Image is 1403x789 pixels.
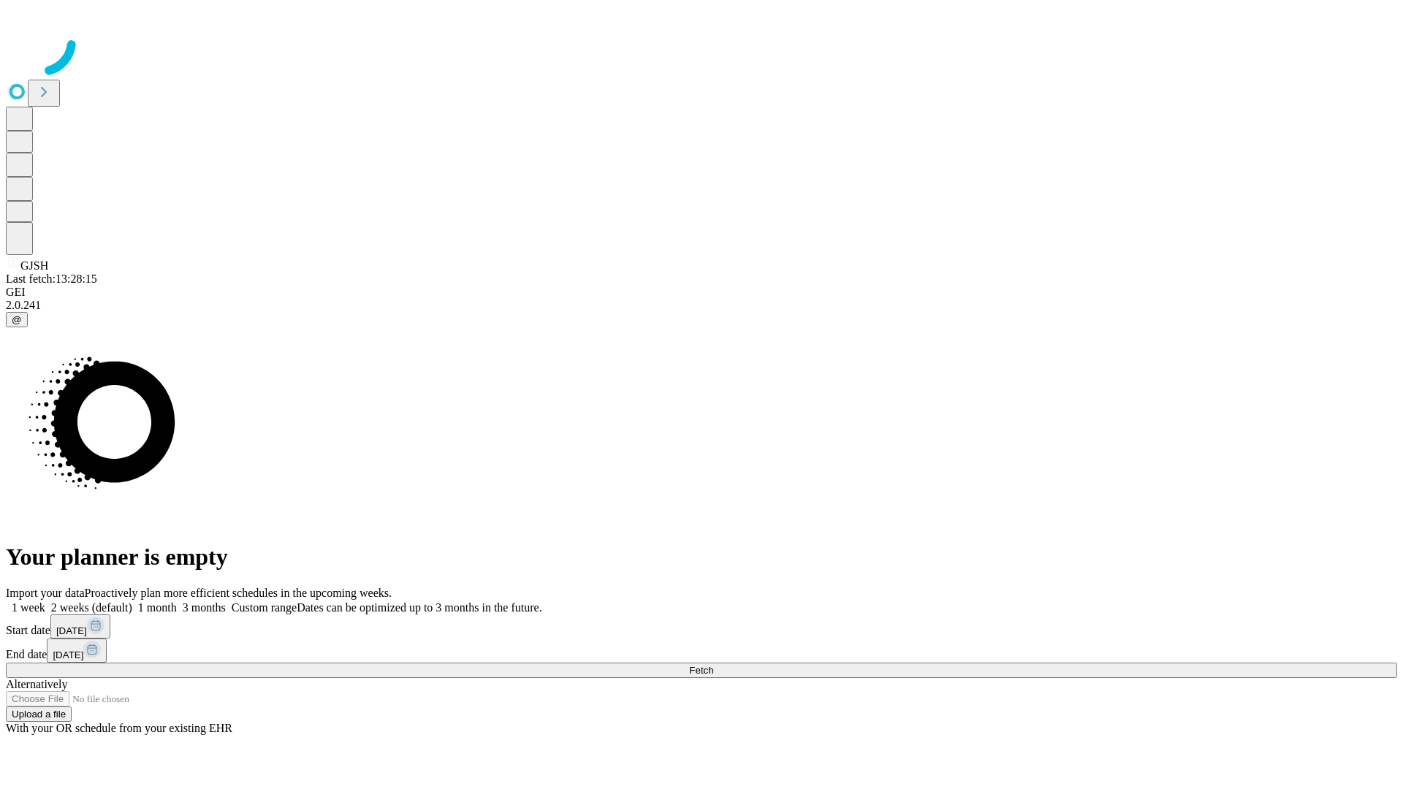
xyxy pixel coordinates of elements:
[689,665,713,676] span: Fetch
[6,544,1397,571] h1: Your planner is empty
[85,587,392,599] span: Proactively plan more efficient schedules in the upcoming weeks.
[47,639,107,663] button: [DATE]
[232,601,297,614] span: Custom range
[6,663,1397,678] button: Fetch
[6,722,232,734] span: With your OR schedule from your existing EHR
[6,299,1397,312] div: 2.0.241
[138,601,177,614] span: 1 month
[6,706,72,722] button: Upload a file
[12,601,45,614] span: 1 week
[6,312,28,327] button: @
[12,314,22,325] span: @
[53,649,83,660] span: [DATE]
[6,272,97,285] span: Last fetch: 13:28:15
[6,587,85,599] span: Import your data
[297,601,541,614] span: Dates can be optimized up to 3 months in the future.
[6,639,1397,663] div: End date
[6,286,1397,299] div: GEI
[6,678,67,690] span: Alternatively
[6,614,1397,639] div: Start date
[51,601,132,614] span: 2 weeks (default)
[183,601,226,614] span: 3 months
[50,614,110,639] button: [DATE]
[20,259,48,272] span: GJSH
[56,625,87,636] span: [DATE]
